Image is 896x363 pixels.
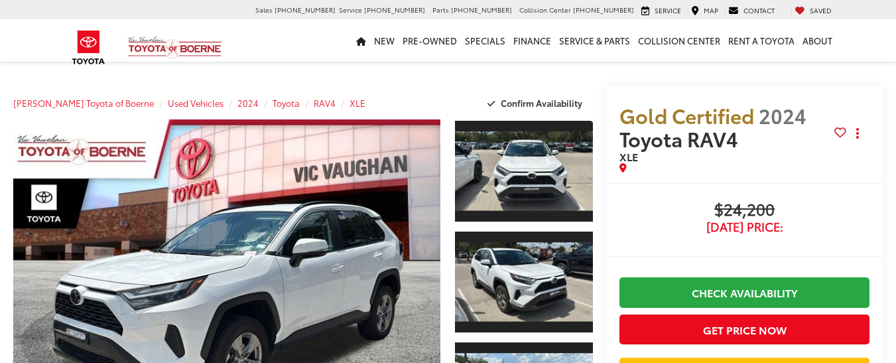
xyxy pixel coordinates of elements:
button: Actions [846,122,869,145]
a: Rent a Toyota [724,19,799,62]
span: XLE [619,149,638,164]
a: Pre-Owned [399,19,461,62]
a: About [799,19,836,62]
span: 2024 [759,101,806,129]
a: Finance [509,19,555,62]
span: Gold Certified [619,101,754,129]
span: Collision Center [519,5,571,15]
a: Toyota [273,97,300,109]
span: Saved [810,5,832,15]
span: Confirm Availability [501,97,582,109]
button: Get Price Now [619,315,869,344]
a: Specials [461,19,509,62]
span: Contact [743,5,775,15]
a: RAV4 [314,97,336,109]
a: Service & Parts: Opens in a new tab [555,19,634,62]
span: Service [339,5,362,15]
span: [PHONE_NUMBER] [275,5,336,15]
a: Used Vehicles [168,97,224,109]
span: Service [655,5,681,15]
img: Vic Vaughan Toyota of Boerne [127,36,222,59]
a: New [370,19,399,62]
span: Map [704,5,718,15]
button: Confirm Availability [480,92,594,115]
a: 2024 [237,97,259,109]
span: Parts [432,5,449,15]
img: Toyota [64,26,113,69]
a: Service [638,5,684,16]
img: 2024 Toyota RAV4 XLE [454,131,594,211]
span: dropdown dots [856,128,859,139]
span: Toyota RAV4 [619,124,743,153]
a: Map [688,5,722,16]
a: Home [352,19,370,62]
a: XLE [350,97,365,109]
span: $24,200 [619,200,869,220]
span: Sales [255,5,273,15]
a: [PERSON_NAME] Toyota of Boerne [13,97,154,109]
span: [PHONE_NUMBER] [573,5,634,15]
span: [PHONE_NUMBER] [451,5,512,15]
a: Check Availability [619,277,869,307]
a: Contact [725,5,778,16]
span: [DATE] Price: [619,220,869,234]
span: [PHONE_NUMBER] [364,5,425,15]
a: Expand Photo 2 [455,230,593,334]
img: 2024 Toyota RAV4 XLE [454,242,594,322]
a: Expand Photo 1 [455,119,593,223]
a: My Saved Vehicles [791,5,835,16]
a: Collision Center [634,19,724,62]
